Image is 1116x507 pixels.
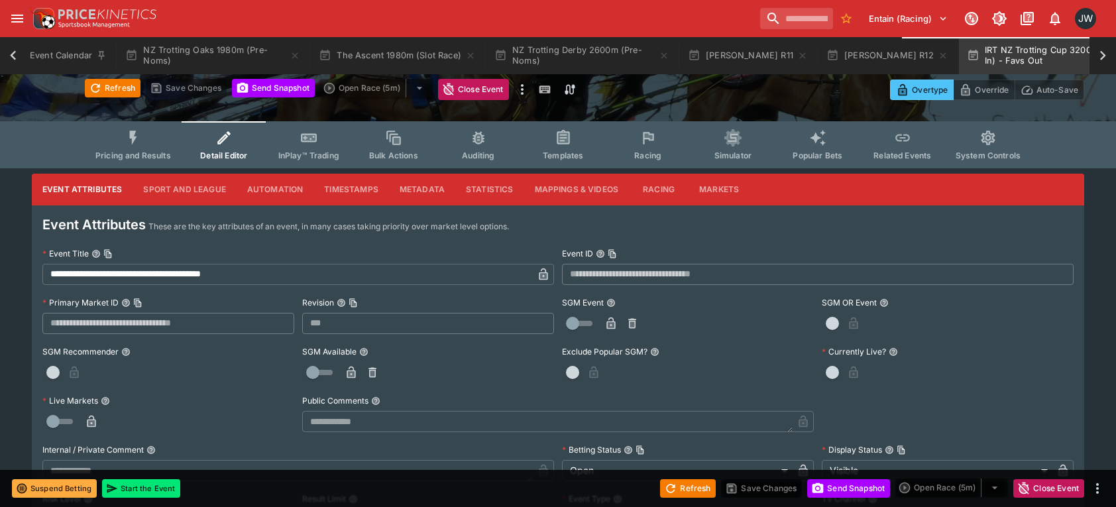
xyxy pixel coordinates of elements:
[514,79,530,100] button: more
[524,174,630,205] button: Mappings & Videos
[455,174,524,205] button: Statistics
[337,298,346,308] button: RevisionCopy To Clipboard
[879,298,889,308] button: SGM OR Event
[912,83,948,97] p: Overtype
[5,7,29,30] button: open drawer
[822,297,877,308] p: SGM OR Event
[102,479,180,498] button: Start the Event
[1036,83,1078,97] p: Auto-Save
[562,297,604,308] p: SGM Event
[873,150,931,160] span: Related Events
[389,174,455,205] button: Metadata
[953,80,1015,100] button: Override
[42,395,98,406] p: Live Markets
[42,444,144,455] p: Internal / Private Comment
[714,150,752,160] span: Simulator
[760,8,833,29] input: search
[85,121,1031,168] div: Event type filters
[807,479,890,498] button: Send Snapshot
[975,83,1009,97] p: Override
[42,346,119,357] p: SGM Recommender
[1071,4,1100,33] button: Jayden Wyke
[42,216,146,233] h4: Event Attributes
[148,220,509,233] p: These are the key attributes of an event, in many cases taking priority over market level options.
[200,150,247,160] span: Detail Editor
[371,396,380,406] button: Public Comments
[302,297,334,308] p: Revision
[486,37,677,74] button: NZ Trotting Derby 2600m (Pre-Noms)
[885,445,894,455] button: Display StatusCopy To Clipboard
[629,174,689,205] button: Racing
[302,346,357,357] p: SGM Available
[32,174,133,205] button: Event Attributes
[85,79,140,97] button: Refresh
[133,174,236,205] button: Sport and League
[121,298,131,308] button: Primary Market IDCopy To Clipboard
[650,347,659,357] button: Exclude Popular SGM?
[1043,7,1067,30] button: Notifications
[680,37,816,74] button: [PERSON_NAME] R11
[101,396,110,406] button: Live Markets
[311,37,484,74] button: The Ascent 1980m (Slot Race)
[237,174,314,205] button: Automation
[793,150,842,160] span: Popular Bets
[562,346,647,357] p: Exclude Popular SGM?
[146,445,156,455] button: Internal / Private Comment
[624,445,633,455] button: Betting StatusCopy To Clipboard
[1075,8,1096,29] div: Jayden Wyke
[42,248,89,259] p: Event Title
[1013,479,1084,498] button: Close Event
[95,150,171,160] span: Pricing and Results
[369,150,418,160] span: Bulk Actions
[121,347,131,357] button: SGM Recommender
[606,298,616,308] button: SGM Event
[302,395,368,406] p: Public Comments
[822,444,882,455] p: Display Status
[103,249,113,258] button: Copy To Clipboard
[987,7,1011,30] button: Toggle light/dark mode
[543,150,583,160] span: Templates
[29,5,56,32] img: PriceKinetics Logo
[58,22,130,28] img: Sportsbook Management
[58,9,156,19] img: PriceKinetics
[133,298,142,308] button: Copy To Clipboard
[42,297,119,308] p: Primary Market ID
[278,150,339,160] span: InPlay™ Trading
[890,80,1084,100] div: Start From
[91,249,101,258] button: Event TitleCopy To Clipboard
[897,445,906,455] button: Copy To Clipboard
[359,347,368,357] button: SGM Available
[313,174,389,205] button: Timestamps
[117,37,308,74] button: NZ Trotting Oaks 1980m (Pre-Noms)
[956,150,1021,160] span: System Controls
[689,174,750,205] button: Markets
[232,79,315,97] button: Send Snapshot
[1015,80,1084,100] button: Auto-Save
[895,479,1008,497] div: split button
[836,8,857,29] button: No Bookmarks
[608,249,617,258] button: Copy To Clipboard
[890,80,954,100] button: Overtype
[438,79,509,100] button: Close Event
[634,150,661,160] span: Racing
[660,479,716,498] button: Refresh
[349,298,358,308] button: Copy To Clipboard
[818,37,956,74] button: [PERSON_NAME] R12
[562,248,593,259] p: Event ID
[822,346,886,357] p: Currently Live?
[1015,7,1039,30] button: Documentation
[320,79,433,97] div: split button
[562,444,621,455] p: Betting Status
[636,445,645,455] button: Copy To Clipboard
[861,8,956,29] button: Select Tenant
[1089,480,1105,496] button: more
[889,347,898,357] button: Currently Live?
[596,249,605,258] button: Event IDCopy To Clipboard
[462,150,494,160] span: Auditing
[12,479,97,498] button: Suspend Betting
[22,37,115,74] button: Event Calendar
[960,7,983,30] button: Connected to PK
